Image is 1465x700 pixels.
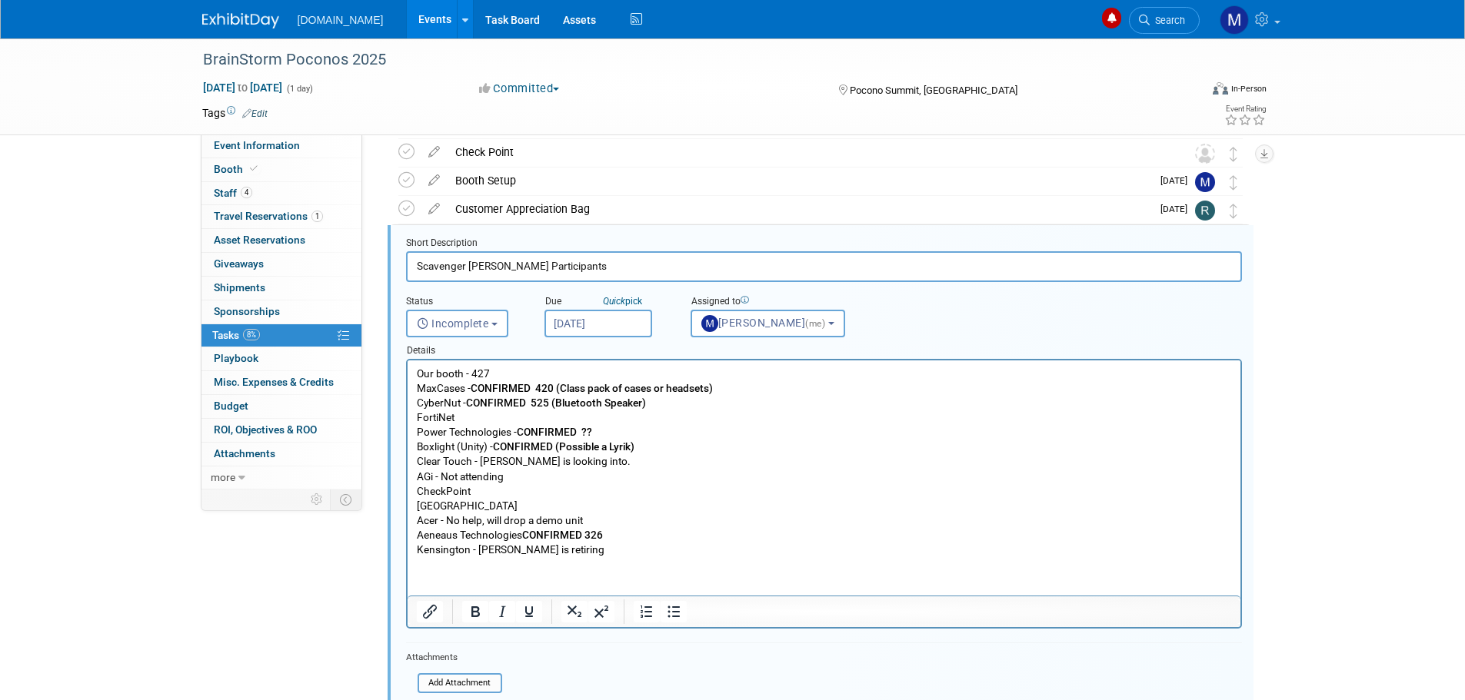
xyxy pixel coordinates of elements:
a: Search [1129,7,1200,34]
img: Rachelle Menzella [1195,201,1215,221]
input: Name of task or a short description [406,251,1242,281]
a: Asset Reservations [201,229,361,252]
div: Due [544,295,668,310]
button: Incomplete [406,310,508,337]
img: Format-Inperson.png [1213,82,1228,95]
a: Misc. Expenses & Credits [201,371,361,394]
span: (1 day) [285,84,313,94]
a: Playbook [201,347,361,370]
button: Italic [489,601,515,622]
span: Event Information [214,139,300,151]
button: Insert/edit link [417,601,443,622]
div: Customer Appreciation Bag [448,196,1151,222]
a: Budget [201,395,361,418]
span: Shipments [214,281,265,294]
span: [DATE] [1160,204,1195,214]
a: Giveaways [201,253,361,276]
span: Sponsorships [214,305,280,317]
a: edit [421,174,448,187]
div: Status [406,295,521,310]
div: Short Description [406,237,1242,251]
a: ROI, Objectives & ROO [201,419,361,442]
div: Event Rating [1224,105,1266,113]
span: Asset Reservations [214,234,305,246]
i: Booth reservation complete [250,164,258,173]
button: Bold [462,601,488,622]
img: Unassigned [1195,144,1215,164]
a: more [201,466,361,489]
button: Committed [474,81,565,97]
td: Personalize Event Tab Strip [304,489,331,509]
button: Underline [516,601,542,622]
span: Booth [214,163,261,175]
i: Move task [1230,204,1237,218]
img: ExhibitDay [202,13,279,28]
button: Bullet list [661,601,687,622]
input: Due Date [544,310,652,337]
td: Tags [202,105,268,121]
td: Toggle Event Tabs [330,489,361,509]
span: Attachments [214,447,275,459]
a: Edit [242,108,268,119]
span: Incomplete [417,317,489,330]
div: In-Person [1230,83,1267,95]
span: [DATE] [1160,175,1195,186]
a: Attachments [201,443,361,466]
span: Misc. Expenses & Credits [214,376,334,388]
i: Move task [1230,147,1237,161]
span: ROI, Objectives & ROO [214,423,317,436]
a: edit [421,145,448,159]
span: Pocono Summit, [GEOGRAPHIC_DATA] [850,85,1017,96]
span: Search [1150,15,1185,26]
a: Event Information [201,134,361,158]
span: 8% [243,329,260,340]
a: Booth [201,158,361,181]
span: [DOMAIN_NAME] [298,14,384,26]
span: 1 [311,211,323,222]
div: Booth Setup [448,168,1151,194]
i: Move task [1230,175,1237,190]
a: Sponsorships [201,300,361,323]
div: Check Point [448,139,1164,165]
span: Travel Reservations [214,210,323,222]
a: Staff4 [201,182,361,205]
button: Numbered list [634,601,660,622]
span: Tasks [212,329,260,341]
a: edit [421,202,448,216]
a: Quickpick [600,295,645,307]
span: Staff [214,187,252,199]
i: Quick [603,296,625,307]
img: Mark Menzella [1195,172,1215,192]
span: 4 [241,187,252,198]
a: Tasks8% [201,324,361,347]
div: Details [406,337,1242,359]
div: Event Format [1109,80,1267,103]
span: to [235,81,250,94]
button: [PERSON_NAME](me) [691,310,845,337]
a: Travel Reservations1 [201,205,361,228]
button: Subscript [561,601,588,622]
div: BrainStorm Poconos 2025 [198,46,1177,74]
iframe: Rich Text Area [408,360,1240,595]
div: Assigned to [691,295,882,310]
a: Shipments [201,277,361,300]
span: [DATE] [DATE] [202,81,283,95]
span: Budget [214,400,248,412]
div: Attachments [406,651,502,664]
span: Playbook [214,352,258,364]
span: (me) [805,318,825,329]
span: [PERSON_NAME] [701,317,828,329]
button: Superscript [588,601,614,622]
span: more [211,471,235,483]
img: Mark Menzella [1220,5,1249,35]
span: Giveaways [214,257,264,270]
